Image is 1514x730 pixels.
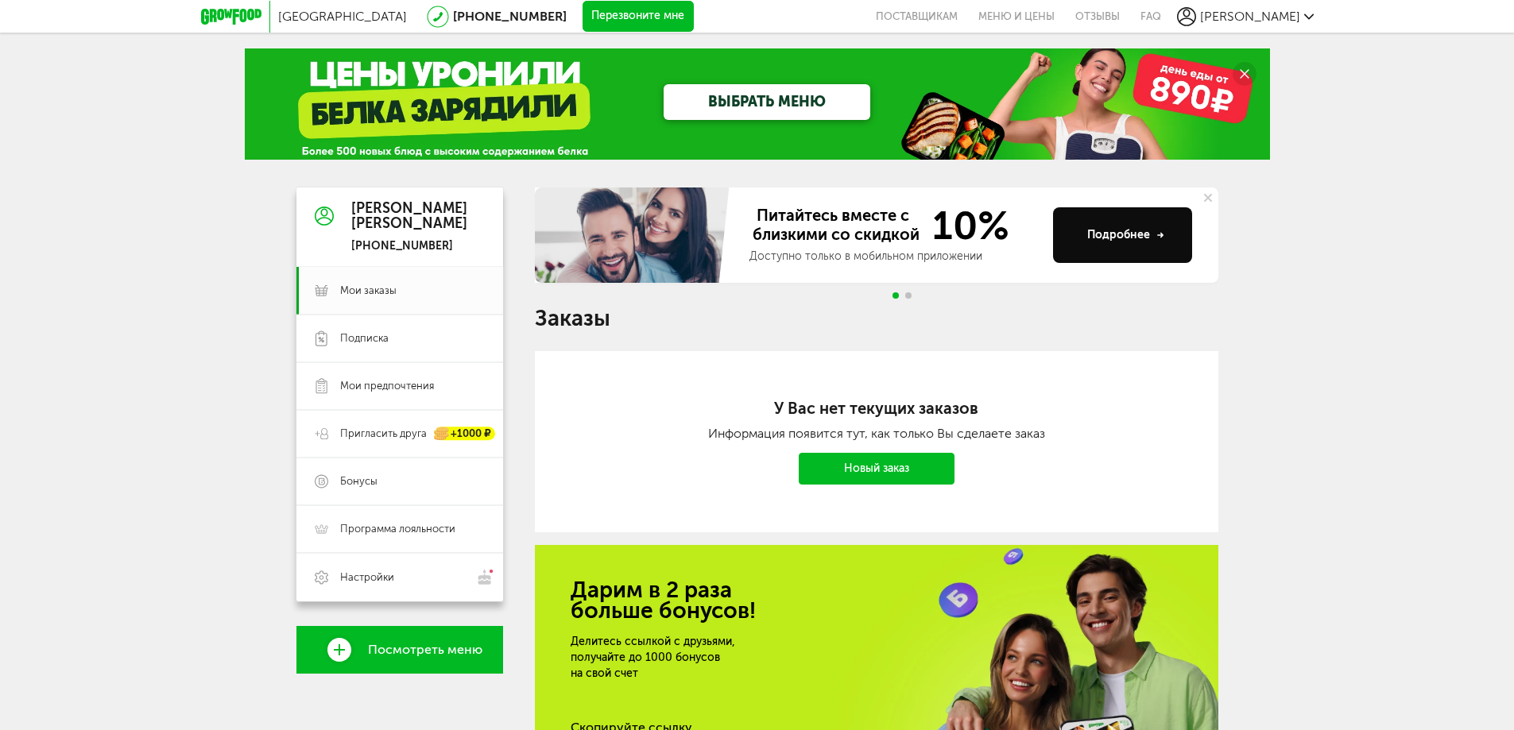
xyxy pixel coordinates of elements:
[278,9,407,24] span: [GEOGRAPHIC_DATA]
[340,522,455,536] span: Программа лояльности
[1087,227,1164,243] div: Подробнее
[340,331,389,346] span: Подписка
[296,458,503,505] a: Бонусы
[296,626,503,674] a: Посмотреть меню
[1200,9,1300,24] span: [PERSON_NAME]
[571,580,1183,621] h2: Дарим в 2 раза больше бонусов!
[598,426,1155,441] div: Информация появится тут, как только Вы сделаете заказ
[340,379,434,393] span: Мои предпочтения
[296,410,503,458] a: Пригласить друга +1000 ₽
[905,292,912,299] span: Go to slide 2
[351,239,467,253] div: [PHONE_NUMBER]
[598,399,1155,418] h2: У Вас нет текущих заказов
[571,634,941,682] div: Делитесь ссылкой с друзьями, получайте до 1000 бонусов на свой счет
[749,206,923,245] span: Питайтесь вместе с близкими со скидкой
[340,284,397,298] span: Мои заказы
[296,315,503,362] a: Подписка
[296,267,503,315] a: Мои заказы
[535,187,734,283] img: family-banner.579af9d.jpg
[749,249,1040,265] div: Доступно только в мобильном приложении
[799,453,954,485] a: Новый заказ
[435,427,495,441] div: +1000 ₽
[351,201,467,233] div: [PERSON_NAME] [PERSON_NAME]
[923,206,1009,245] span: 10%
[340,427,427,441] span: Пригласить друга
[535,308,1218,329] h1: Заказы
[453,9,567,24] a: [PHONE_NUMBER]
[340,474,378,489] span: Бонусы
[368,643,482,657] span: Посмотреть меню
[1053,207,1192,263] button: Подробнее
[893,292,899,299] span: Go to slide 1
[296,505,503,553] a: Программа лояльности
[664,84,870,120] a: ВЫБРАТЬ МЕНЮ
[296,553,503,601] a: Настройки
[340,570,394,585] span: Настройки
[583,1,694,33] button: Перезвоните мне
[296,362,503,410] a: Мои предпочтения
